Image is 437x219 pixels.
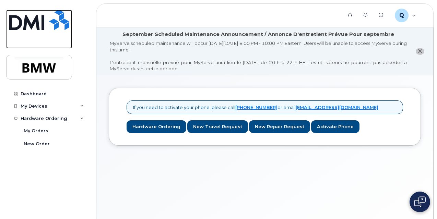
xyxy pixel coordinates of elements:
a: Hardware Ordering [127,120,186,133]
div: MyServe scheduled maintenance will occur [DATE][DATE] 8:00 PM - 10:00 PM Eastern. Users will be u... [110,40,407,72]
a: New Travel Request [187,120,248,133]
p: If you need to activate your phone, please call or email [133,104,378,111]
img: Open chat [414,196,426,207]
div: September Scheduled Maintenance Announcement / Annonce D'entretient Prévue Pour septembre [122,31,394,38]
button: close notification [416,48,424,55]
a: New Repair Request [249,120,310,133]
a: Activate Phone [311,120,359,133]
a: [PHONE_NUMBER] [235,105,277,110]
a: [EMAIL_ADDRESS][DOMAIN_NAME] [296,105,378,110]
